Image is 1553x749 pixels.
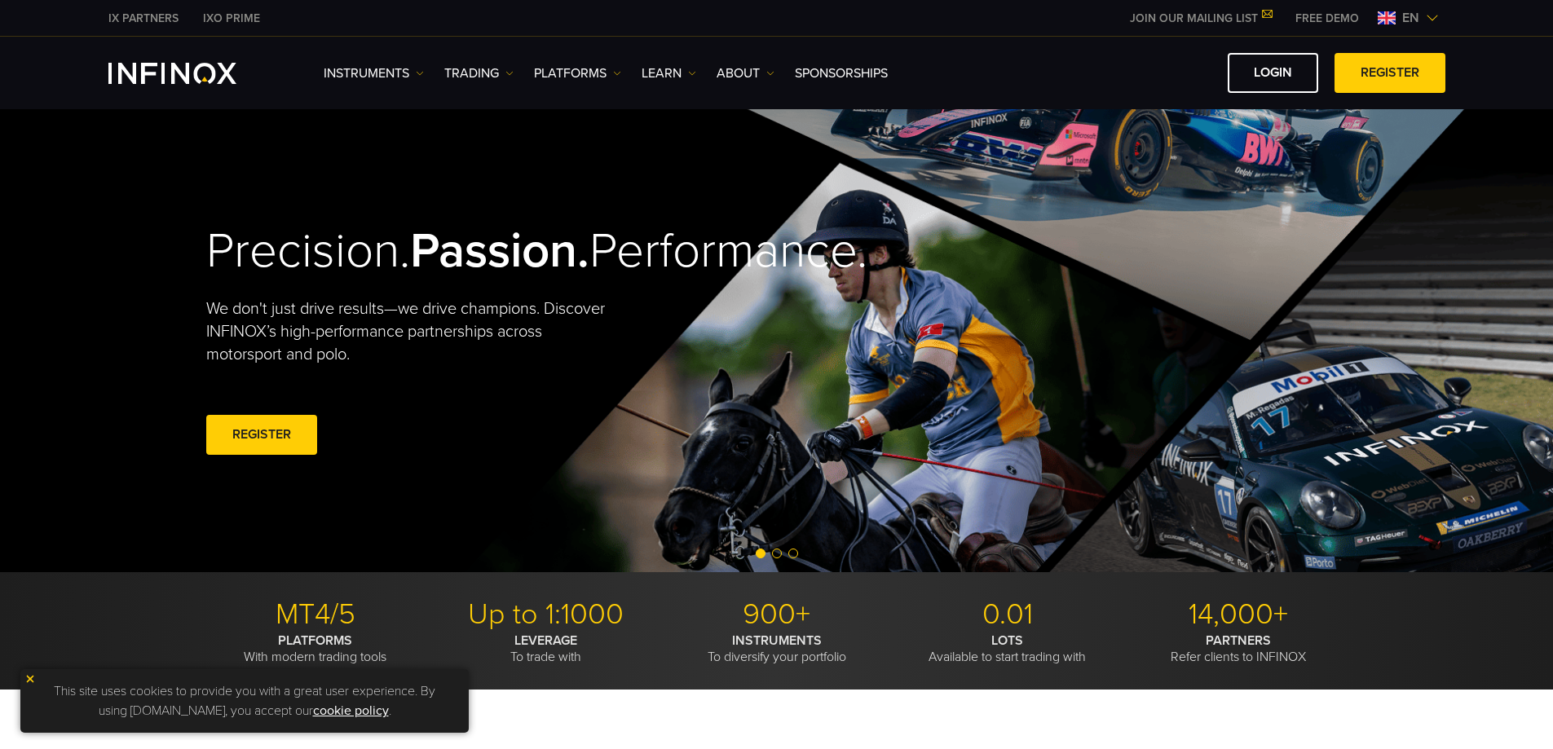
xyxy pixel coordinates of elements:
[206,222,720,281] h2: Precision. Performance.
[756,549,765,558] span: Go to slide 1
[668,632,886,665] p: To diversify your portfolio
[991,632,1023,649] strong: LOTS
[410,222,589,280] strong: Passion.
[206,297,617,366] p: We don't just drive results—we drive champions. Discover INFINOX’s high-performance partnerships ...
[206,632,425,665] p: With modern trading tools
[29,677,461,725] p: This site uses cookies to provide you with a great user experience. By using [DOMAIN_NAME], you a...
[1396,8,1426,28] span: en
[1335,53,1445,93] a: REGISTER
[642,64,696,83] a: Learn
[1129,597,1348,632] p: 14,000+
[444,64,514,83] a: TRADING
[534,64,621,83] a: PLATFORMS
[108,63,275,84] a: INFINOX Logo
[206,597,425,632] p: MT4/5
[437,597,655,632] p: Up to 1:1000
[717,64,774,83] a: ABOUT
[898,597,1117,632] p: 0.01
[1129,632,1348,665] p: Refer clients to INFINOX
[1206,632,1271,649] strong: PARTNERS
[96,10,191,27] a: INFINOX
[313,703,389,719] a: cookie policy
[278,632,352,649] strong: PLATFORMS
[206,415,317,455] a: REGISTER
[324,64,424,83] a: Instruments
[437,632,655,665] p: To trade with
[772,549,782,558] span: Go to slide 2
[1228,53,1318,93] a: LOGIN
[788,549,798,558] span: Go to slide 3
[668,597,886,632] p: 900+
[191,10,272,27] a: INFINOX
[514,632,577,649] strong: LEVERAGE
[1118,11,1283,25] a: JOIN OUR MAILING LIST
[898,632,1117,665] p: Available to start trading with
[24,673,36,685] img: yellow close icon
[732,632,822,649] strong: INSTRUMENTS
[1283,10,1371,27] a: INFINOX MENU
[795,64,888,83] a: SPONSORSHIPS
